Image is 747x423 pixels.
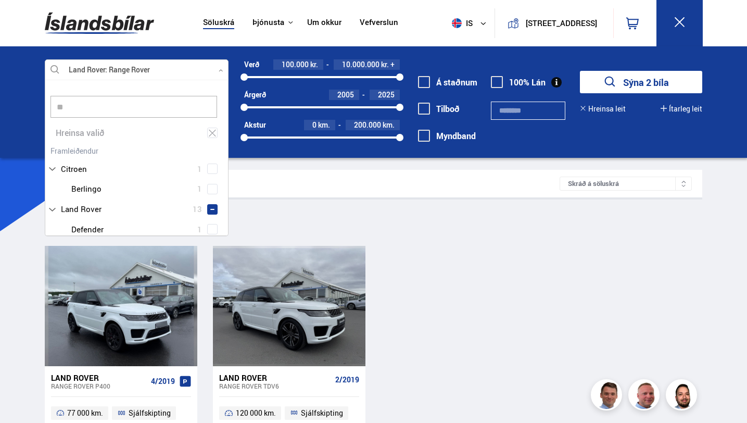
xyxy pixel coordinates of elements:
[310,60,318,69] span: kr.
[244,60,259,69] div: Verð
[219,382,331,390] div: Range Rover TDV6
[219,373,331,382] div: Land Rover
[381,60,389,69] span: kr.
[661,105,702,113] button: Ítarleg leit
[236,407,276,419] span: 120 000 km.
[312,120,316,130] span: 0
[448,8,495,39] button: is
[360,18,398,29] a: Vefverslun
[67,407,103,419] span: 77 000 km.
[61,161,87,177] span: Citroen
[592,381,624,412] img: FbJEzSuNWCJXmdc-.webp
[244,91,266,99] div: Árgerð
[418,104,460,114] label: Tilboð
[354,120,381,130] span: 200.000
[580,105,626,113] button: Hreinsa leit
[523,19,600,28] button: [STREET_ADDRESS]
[55,178,560,189] div: Leitarniðurstöður 2 bílar
[580,71,702,93] button: Sýna 2 bíla
[282,59,309,69] span: 100.000
[203,18,234,29] a: Söluskrá
[193,202,202,217] span: 13
[452,18,462,28] img: svg+xml;base64,PHN2ZyB4bWxucz0iaHR0cDovL3d3dy53My5vcmcvMjAwMC9zdmciIHdpZHRoPSI1MTIiIGhlaWdodD0iNT...
[301,407,343,419] span: Sjálfskipting
[45,6,154,40] img: G0Ugv5HjCgRt.svg
[491,78,546,87] label: 100% Lán
[418,131,476,141] label: Myndband
[197,161,202,177] span: 1
[448,18,474,28] span: is
[501,8,607,38] a: [STREET_ADDRESS]
[318,121,330,129] span: km.
[51,382,147,390] div: Range Rover P400
[335,376,359,384] span: 2/2019
[51,373,147,382] div: Land Rover
[197,181,202,196] span: 1
[418,78,477,87] label: Á staðnum
[383,121,395,129] span: km.
[342,59,379,69] span: 10.000.000
[197,222,202,237] span: 1
[560,177,692,191] div: Skráð á söluskrá
[390,60,395,69] span: +
[667,381,699,412] img: nhp88E3Fdnt1Opn2.png
[129,407,171,419] span: Sjálfskipting
[45,123,229,143] div: Hreinsa valið
[337,90,354,99] span: 2005
[307,18,341,29] a: Um okkur
[252,18,284,28] button: Þjónusta
[61,202,102,217] span: Land Rover
[151,377,175,385] span: 4/2019
[378,90,395,99] span: 2025
[630,381,661,412] img: siFngHWaQ9KaOqBr.png
[8,4,40,35] button: Open LiveChat chat widget
[244,121,266,129] div: Akstur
